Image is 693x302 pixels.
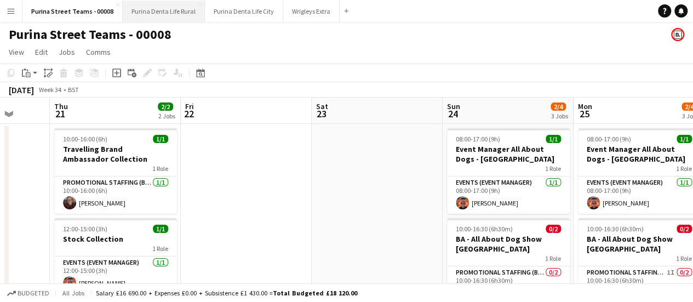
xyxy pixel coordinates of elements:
span: 23 [314,107,328,120]
span: Week 34 [36,86,64,94]
span: 0/2 [677,225,692,233]
h3: Travelling Brand Ambassador Collection [54,144,177,164]
app-job-card: 12:00-15:00 (3h)1/1Stock Collection1 RoleEvents (Event Manager)1/112:00-15:00 (3h)[PERSON_NAME] [54,218,177,294]
div: 2 Jobs [158,112,175,120]
span: Sat [316,101,328,111]
span: View [9,47,24,57]
span: Comms [86,47,111,57]
span: 0/2 [546,225,561,233]
h3: BA - All About Dog Show [GEOGRAPHIC_DATA] [447,234,570,254]
span: 10:00-16:00 (6h) [63,135,107,143]
button: Purina Street Teams - 00008 [22,1,123,22]
button: Purina Denta Life City [205,1,283,22]
a: Jobs [54,45,79,59]
span: Fri [185,101,194,111]
span: 1 Role [545,254,561,263]
span: 24 [445,107,460,120]
app-card-role: Events (Event Manager)1/112:00-15:00 (3h)[PERSON_NAME] [54,257,177,294]
h3: Event Manager All About Dogs - [GEOGRAPHIC_DATA] [447,144,570,164]
span: 1 Role [152,164,168,173]
span: 2/4 [551,102,566,111]
span: 2/2 [158,102,173,111]
div: 3 Jobs [551,112,568,120]
span: 1/1 [153,225,168,233]
h1: Purina Street Teams - 00008 [9,26,171,43]
button: Wrigleys Extra [283,1,340,22]
button: Budgeted [5,287,51,299]
span: 08:00-17:00 (9h) [587,135,631,143]
span: 10:00-16:30 (6h30m) [456,225,513,233]
span: 1/1 [546,135,561,143]
span: Edit [35,47,48,57]
button: Purina Denta Life Rural [123,1,205,22]
span: 1 Role [152,244,168,253]
span: 1/1 [153,135,168,143]
app-card-role: Events (Event Manager)1/108:00-17:00 (9h)[PERSON_NAME] [447,176,570,214]
div: [DATE] [9,84,34,95]
span: Budgeted [18,289,49,297]
app-user-avatar: Bounce Activations Ltd [671,28,684,41]
span: 22 [184,107,194,120]
span: Thu [54,101,68,111]
div: Salary £16 690.00 + Expenses £0.00 + Subsistence £1 430.00 = [96,289,357,297]
span: 1/1 [677,135,692,143]
h3: Stock Collection [54,234,177,244]
span: 1 Role [545,164,561,173]
span: Total Budgeted £18 120.00 [273,289,357,297]
span: Mon [578,101,592,111]
a: Edit [31,45,52,59]
a: Comms [82,45,115,59]
app-card-role: Promotional Staffing (Brand Ambassadors)1/110:00-16:00 (6h)[PERSON_NAME] [54,176,177,214]
span: 1 Role [676,254,692,263]
span: 10:00-16:30 (6h30m) [587,225,644,233]
a: View [4,45,28,59]
span: All jobs [60,289,87,297]
span: Sun [447,101,460,111]
app-job-card: 08:00-17:00 (9h)1/1Event Manager All About Dogs - [GEOGRAPHIC_DATA]1 RoleEvents (Event Manager)1/... [447,128,570,214]
app-job-card: 10:00-16:00 (6h)1/1Travelling Brand Ambassador Collection1 RolePromotional Staffing (Brand Ambass... [54,128,177,214]
span: 08:00-17:00 (9h) [456,135,500,143]
span: 12:00-15:00 (3h) [63,225,107,233]
span: 1 Role [676,164,692,173]
span: 21 [53,107,68,120]
div: BST [68,86,79,94]
span: 25 [576,107,592,120]
span: Jobs [59,47,75,57]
